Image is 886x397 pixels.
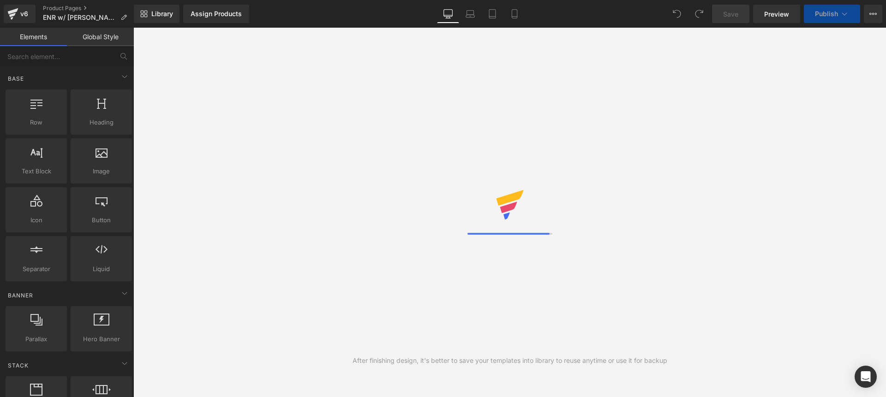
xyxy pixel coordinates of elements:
span: Publish [815,10,838,18]
div: v6 [18,8,30,20]
span: Button [73,215,129,225]
div: Open Intercom Messenger [855,366,877,388]
span: Image [73,166,129,176]
span: Liquid [73,264,129,274]
span: Hero Banner [73,334,129,344]
span: Banner [7,291,34,300]
span: Stack [7,361,30,370]
span: Text Block [8,166,64,176]
span: Save [723,9,738,19]
a: Laptop [459,5,481,23]
span: Separator [8,264,64,274]
span: Library [151,10,173,18]
button: Undo [668,5,686,23]
span: Heading [73,118,129,127]
a: Tablet [481,5,503,23]
span: Preview [764,9,789,19]
span: ENR w/ [PERSON_NAME] [43,14,117,21]
div: After finishing design, it's better to save your templates into library to reuse anytime or use i... [353,356,667,366]
button: Redo [690,5,708,23]
a: Product Pages [43,5,134,12]
a: New Library [134,5,180,23]
a: Desktop [437,5,459,23]
a: v6 [4,5,36,23]
a: Preview [753,5,800,23]
span: Icon [8,215,64,225]
button: Publish [804,5,860,23]
a: Mobile [503,5,526,23]
div: Assign Products [191,10,242,18]
span: Row [8,118,64,127]
a: Global Style [67,28,134,46]
button: More [864,5,882,23]
span: Parallax [8,334,64,344]
span: Base [7,74,25,83]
